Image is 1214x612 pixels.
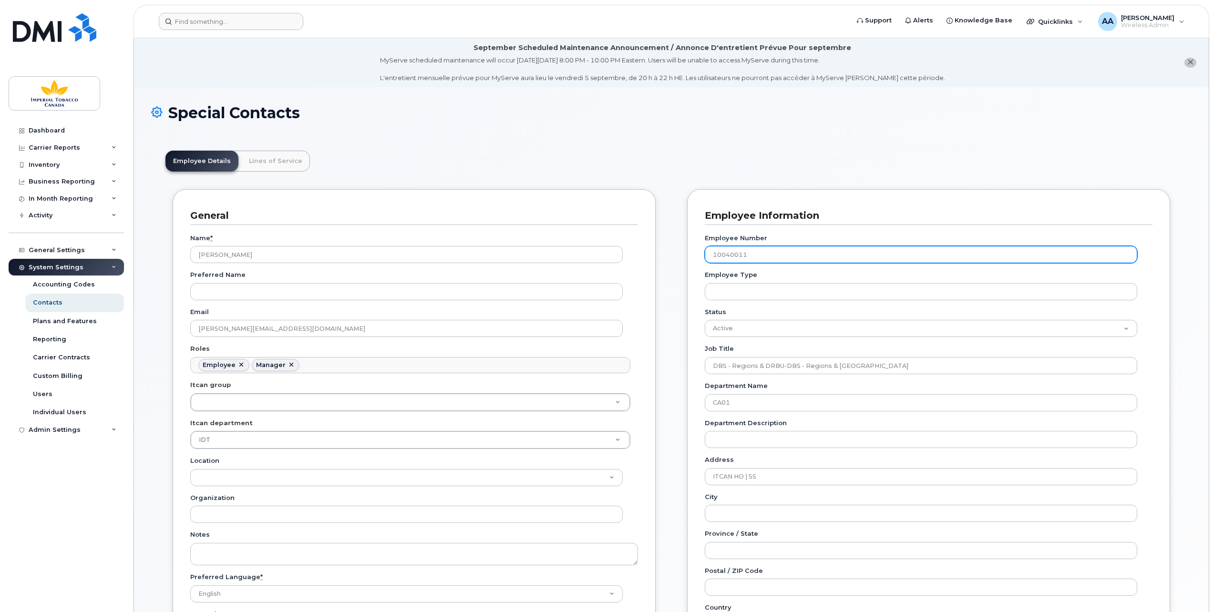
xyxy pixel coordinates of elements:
a: IDT [191,431,630,449]
a: Employee Details [165,151,238,172]
h1: Special Contacts [151,104,1192,121]
label: City [705,492,718,501]
label: Country [705,603,731,612]
div: Manager [256,361,286,369]
h3: General [190,209,631,222]
h3: Employee Information [705,209,1145,222]
label: Notes [190,530,210,539]
button: close notification [1184,58,1196,68]
label: Department Description [705,418,787,428]
span: IDT [199,436,210,443]
label: Name [190,234,213,243]
abbr: required [260,573,263,581]
label: Address [705,455,734,464]
label: Province / State [705,529,758,538]
label: Employee Type [705,270,757,279]
label: Postal / ZIP Code [705,566,763,575]
label: Organization [190,493,235,502]
abbr: required [210,234,213,242]
label: Department Name [705,381,768,390]
label: Itcan department [190,418,253,428]
label: Status [705,307,726,316]
div: September Scheduled Maintenance Announcement / Annonce D'entretient Prévue Pour septembre [473,43,851,53]
label: Location [190,456,219,465]
label: Roles [190,344,210,353]
a: Lines of Service [241,151,310,172]
label: Itcan group [190,380,231,389]
div: Employee [203,361,236,369]
label: Preferred Name [190,270,246,279]
label: Employee Number [705,234,767,243]
label: Job Title [705,344,734,353]
div: MyServe scheduled maintenance will occur [DATE][DATE] 8:00 PM - 10:00 PM Eastern. Users will be u... [380,56,945,82]
label: Email [190,307,209,316]
label: Preferred Language [190,572,263,581]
